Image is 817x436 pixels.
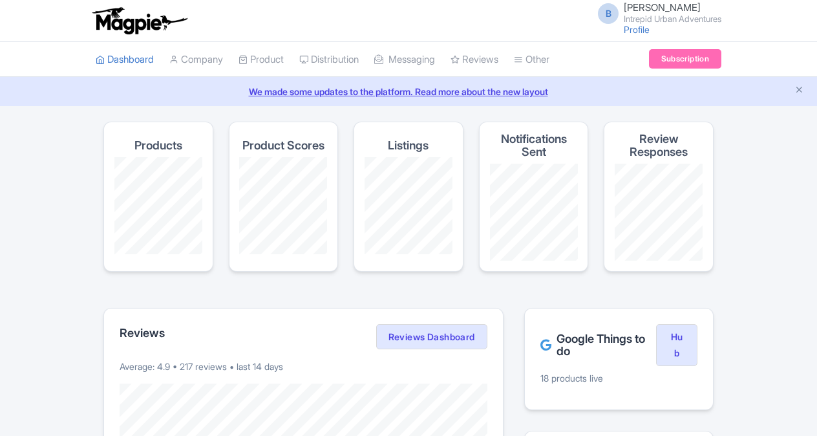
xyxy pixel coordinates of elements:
[134,139,182,152] h4: Products
[649,49,721,69] a: Subscription
[794,83,804,98] button: Close announcement
[120,327,165,340] h2: Reviews
[624,15,721,23] small: Intrepid Urban Adventures
[96,42,154,78] a: Dashboard
[242,139,324,152] h4: Product Scores
[540,332,656,358] h2: Google Things to do
[624,1,701,14] span: [PERSON_NAME]
[615,133,703,158] h4: Review Responses
[590,3,721,23] a: B [PERSON_NAME] Intrepid Urban Adventures
[376,324,487,350] a: Reviews Dashboard
[299,42,359,78] a: Distribution
[374,42,435,78] a: Messaging
[239,42,284,78] a: Product
[120,360,487,373] p: Average: 4.9 • 217 reviews • last 14 days
[490,133,578,158] h4: Notifications Sent
[169,42,223,78] a: Company
[514,42,549,78] a: Other
[540,371,697,385] p: 18 products live
[598,3,619,24] span: B
[656,324,697,367] a: Hub
[624,24,650,35] a: Profile
[89,6,189,35] img: logo-ab69f6fb50320c5b225c76a69d11143b.png
[451,42,498,78] a: Reviews
[8,85,809,98] a: We made some updates to the platform. Read more about the new layout
[388,139,429,152] h4: Listings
